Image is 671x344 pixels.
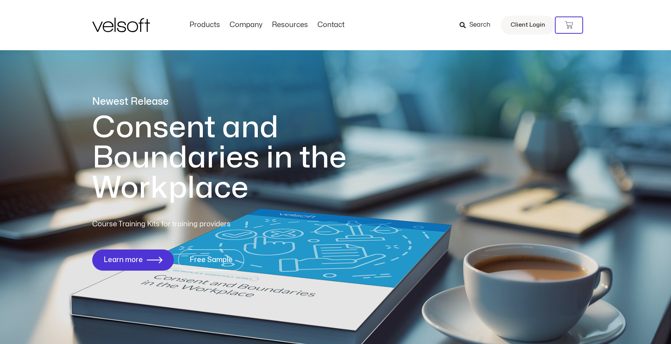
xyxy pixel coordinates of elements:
h1: Consent and Boundaries in the Workplace [92,113,379,203]
span: Free Sample [190,256,233,264]
span: Search [469,20,490,30]
a: Client Login [501,16,555,35]
p: Course Training Kits for training providers [92,219,288,230]
img: Velsoft Training Materials [92,18,150,32]
a: Learn more [92,249,174,271]
a: ProductsMenu Toggle [185,21,225,29]
span: Client Login [511,20,545,30]
p: Newest Release [92,95,379,109]
span: Learn more [104,256,143,264]
a: Free Sample [178,249,244,271]
a: CompanyMenu Toggle [225,21,267,29]
a: ContactMenu Toggle [313,21,349,29]
a: ResourcesMenu Toggle [267,21,313,29]
a: Search [459,18,496,32]
nav: Menu [185,21,349,29]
